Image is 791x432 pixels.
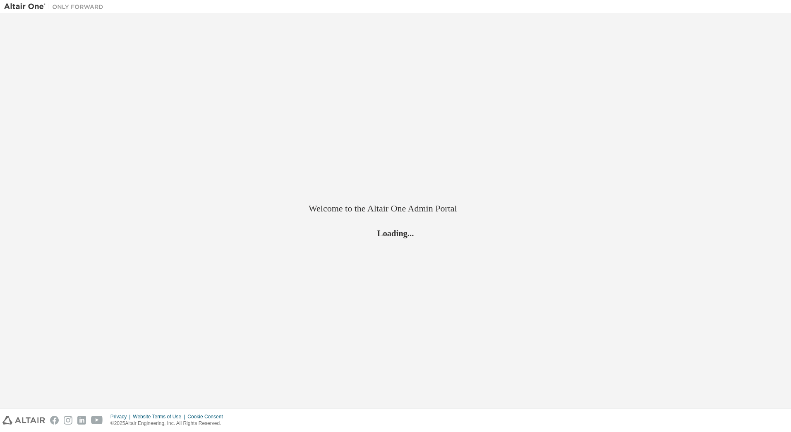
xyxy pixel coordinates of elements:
[187,413,228,420] div: Cookie Consent
[50,416,59,425] img: facebook.svg
[110,413,133,420] div: Privacy
[64,416,72,425] img: instagram.svg
[309,228,482,239] h2: Loading...
[77,416,86,425] img: linkedin.svg
[133,413,187,420] div: Website Terms of Use
[309,203,482,214] h2: Welcome to the Altair One Admin Portal
[110,420,228,427] p: © 2025 Altair Engineering, Inc. All Rights Reserved.
[4,2,108,11] img: Altair One
[91,416,103,425] img: youtube.svg
[2,416,45,425] img: altair_logo.svg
